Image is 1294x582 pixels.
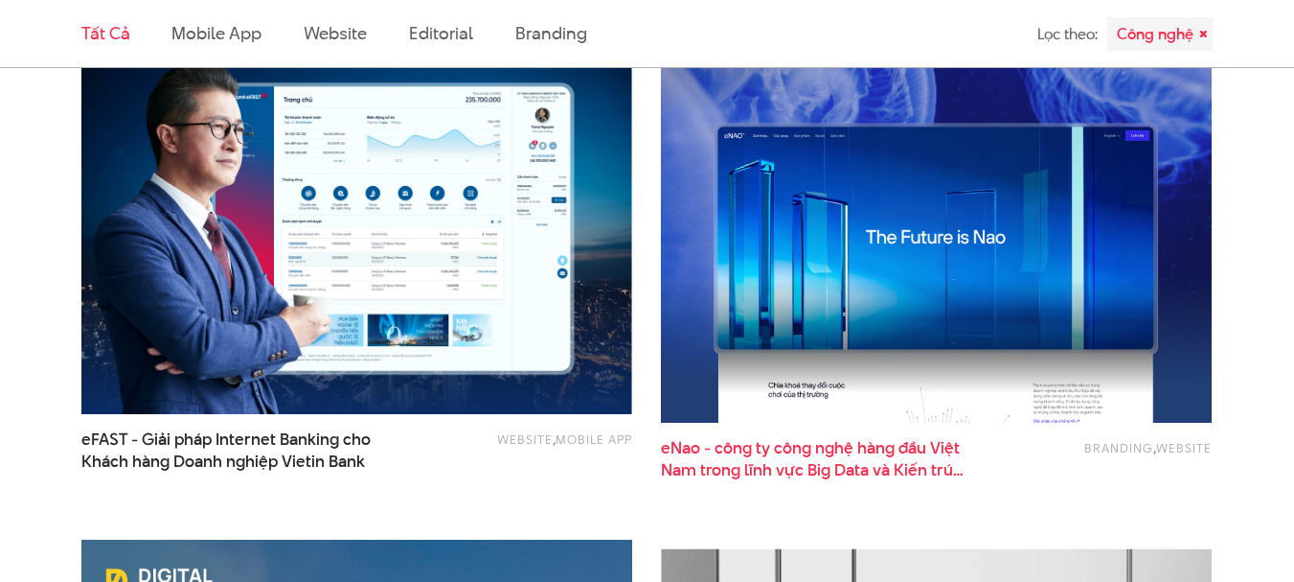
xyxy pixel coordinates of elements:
[661,437,964,481] a: eNao - công ty công nghệ hàng đầu ViệtNam trong lĩnh vực Big Data và Kiến trúc Hệ thống
[661,459,964,481] span: Nam trong lĩnh vực Big Data và Kiến trúc Hệ thống
[304,21,367,45] a: Website
[497,431,553,448] a: Website
[171,21,261,45] a: Mobile app
[81,429,384,473] span: eFAST - Giải pháp Internet Banking cho
[81,451,365,473] span: Khách hàng Doanh nghiệp Vietin Bank
[661,54,1212,423] img: eNao
[81,21,129,45] a: Tất cả
[556,431,632,448] a: Mobile app
[81,45,632,414] img: Efast_internet_banking_Thiet_ke_Trai_nghiemThumbnail
[991,437,1212,472] div: ,
[412,429,632,463] div: ,
[1107,17,1213,51] div: Công nghệ
[1084,439,1153,456] a: Branding
[1156,439,1212,456] a: Website
[661,437,964,481] span: eNao - công ty công nghệ hàng đầu Việt
[409,21,473,45] a: Editorial
[81,429,384,473] a: eFAST - Giải pháp Internet Banking choKhách hàng Doanh nghiệp Vietin Bank
[1037,17,1098,51] div: Lọc theo:
[515,21,586,45] a: Branding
